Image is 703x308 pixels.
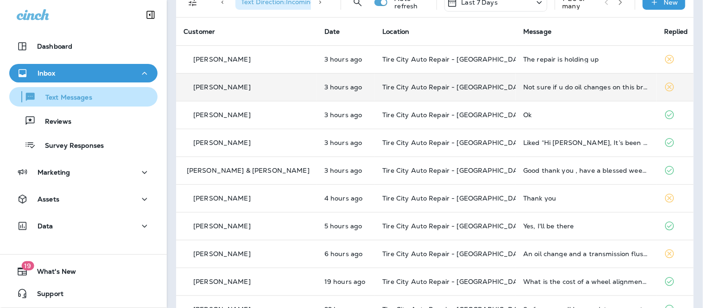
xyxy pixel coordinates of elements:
[36,94,92,102] p: Text Messages
[193,195,251,202] p: [PERSON_NAME]
[193,56,251,63] p: [PERSON_NAME]
[38,222,53,230] p: Data
[193,111,251,119] p: [PERSON_NAME]
[38,69,55,77] p: Inbox
[187,167,310,174] p: [PERSON_NAME] & [PERSON_NAME]
[38,195,59,203] p: Assets
[382,138,529,147] span: Tire City Auto Repair - [GEOGRAPHIC_DATA]
[36,118,71,126] p: Reviews
[21,261,34,270] span: 19
[324,278,368,285] p: Oct 9, 2025 08:11 PM
[193,222,251,230] p: [PERSON_NAME]
[523,195,649,202] div: Thank you
[382,277,529,286] span: Tire City Auto Repair - [GEOGRAPHIC_DATA]
[324,111,368,119] p: Oct 10, 2025 11:26 AM
[38,169,70,176] p: Marketing
[523,56,649,63] div: The repair is holding up
[193,83,251,91] p: [PERSON_NAME]
[324,195,368,202] p: Oct 10, 2025 10:33 AM
[523,278,649,285] div: What is the cost of a wheel alignment for my bmw 750?
[138,6,164,24] button: Collapse Sidebar
[9,135,158,155] button: Survey Responses
[9,190,158,208] button: Assets
[28,268,76,279] span: What's New
[523,83,649,91] div: Not sure if u do oil changes on this brand of car. Its a different kinda filter
[184,27,215,36] span: Customer
[382,55,529,63] span: Tire City Auto Repair - [GEOGRAPHIC_DATA]
[523,27,551,36] span: Message
[324,27,340,36] span: Date
[37,43,72,50] p: Dashboard
[523,111,649,119] div: Ok
[324,83,368,91] p: Oct 10, 2025 11:28 AM
[9,64,158,82] button: Inbox
[324,167,368,174] p: Oct 10, 2025 11:18 AM
[9,163,158,182] button: Marketing
[324,222,368,230] p: Oct 10, 2025 09:35 AM
[664,27,688,36] span: Replied
[523,167,649,174] div: Good thank you , have a blessed weekend.
[9,87,158,107] button: Text Messages
[9,37,158,56] button: Dashboard
[382,111,529,119] span: Tire City Auto Repair - [GEOGRAPHIC_DATA]
[382,27,409,36] span: Location
[382,194,529,202] span: Tire City Auto Repair - [GEOGRAPHIC_DATA]
[9,262,158,281] button: 19What's New
[382,250,529,258] span: Tire City Auto Repair - [GEOGRAPHIC_DATA]
[324,56,368,63] p: Oct 10, 2025 11:36 AM
[9,111,158,131] button: Reviews
[324,139,368,146] p: Oct 10, 2025 11:26 AM
[523,139,649,146] div: Liked “Hi Michael, It’s been a couple of months since we serviced your 2016 Ford F-150 at Tire Ci...
[28,290,63,301] span: Support
[523,250,649,258] div: An oil change and a transmission flush for started but im pretty sure i need some other minor stu...
[382,166,529,175] span: Tire City Auto Repair - [GEOGRAPHIC_DATA]
[523,222,649,230] div: Yes, I'll be there
[9,217,158,235] button: Data
[382,83,529,91] span: Tire City Auto Repair - [GEOGRAPHIC_DATA]
[193,139,251,146] p: [PERSON_NAME]
[9,284,158,303] button: Support
[382,222,529,230] span: Tire City Auto Repair - [GEOGRAPHIC_DATA]
[193,250,251,258] p: [PERSON_NAME]
[193,278,251,285] p: [PERSON_NAME]
[324,250,368,258] p: Oct 10, 2025 08:52 AM
[36,142,104,151] p: Survey Responses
